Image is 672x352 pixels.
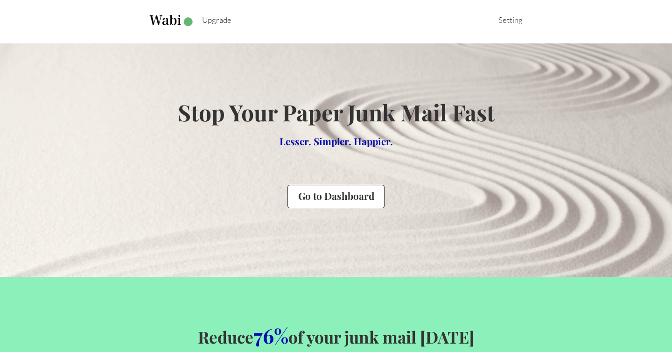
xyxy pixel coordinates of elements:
img: Wabi [149,15,195,27]
h1: Stop Your Paper Junk Mail Fast [178,97,495,127]
div: Setting [485,15,523,25]
h2: Reduce of your junk mail [DATE] [15,322,657,349]
a: Upgrade [202,15,231,25]
h2: Lesser. Simpler. Happier. [178,134,495,148]
span: 76% [253,322,288,349]
button: Go to Dashboard [287,185,385,208]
